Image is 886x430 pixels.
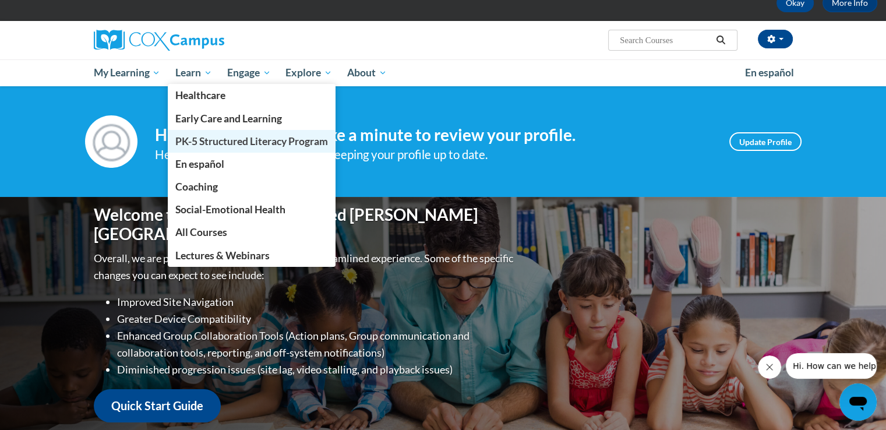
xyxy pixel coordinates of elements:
[758,355,781,379] iframe: Close message
[85,115,137,168] img: Profile Image
[168,198,336,221] a: Social-Emotional Health
[839,383,877,421] iframe: Button to launch messaging window
[175,89,225,101] span: Healthcare
[94,30,224,51] img: Cox Campus
[94,30,315,51] a: Cox Campus
[86,59,168,86] a: My Learning
[285,66,332,80] span: Explore
[619,33,712,47] input: Search Courses
[745,66,794,79] span: En español
[175,203,285,216] span: Social-Emotional Health
[758,30,793,48] button: Account Settings
[76,59,810,86] div: Main menu
[93,66,160,80] span: My Learning
[220,59,278,86] a: Engage
[117,361,516,378] li: Diminished progression issues (site lag, video stalling, and playback issues)
[117,327,516,361] li: Enhanced Group Collaboration Tools (Action plans, Group communication and collaboration tools, re...
[175,226,227,238] span: All Courses
[168,244,336,267] a: Lectures & Webinars
[168,107,336,130] a: Early Care and Learning
[175,249,270,262] span: Lectures & Webinars
[347,66,387,80] span: About
[168,221,336,244] a: All Courses
[168,153,336,175] a: En español
[168,84,336,107] a: Healthcare
[117,294,516,311] li: Improved Site Navigation
[168,59,220,86] a: Learn
[175,112,282,125] span: Early Care and Learning
[340,59,394,86] a: About
[7,8,94,17] span: Hi. How can we help?
[168,130,336,153] a: PK-5 Structured Literacy Program
[155,125,712,145] h4: Hi [PERSON_NAME]! Take a minute to review your profile.
[175,135,328,147] span: PK-5 Structured Literacy Program
[227,66,271,80] span: Engage
[712,33,729,47] button: Search
[175,158,224,170] span: En español
[168,175,336,198] a: Coaching
[117,311,516,327] li: Greater Device Compatibility
[94,389,221,422] a: Quick Start Guide
[737,61,802,85] a: En español
[175,66,212,80] span: Learn
[729,132,802,151] a: Update Profile
[155,145,712,164] div: Help improve your experience by keeping your profile up to date.
[175,181,218,193] span: Coaching
[786,353,877,379] iframe: Message from company
[278,59,340,86] a: Explore
[94,250,516,284] p: Overall, we are proud to provide you with a more streamlined experience. Some of the specific cha...
[94,205,516,244] h1: Welcome to the new and improved [PERSON_NAME][GEOGRAPHIC_DATA]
